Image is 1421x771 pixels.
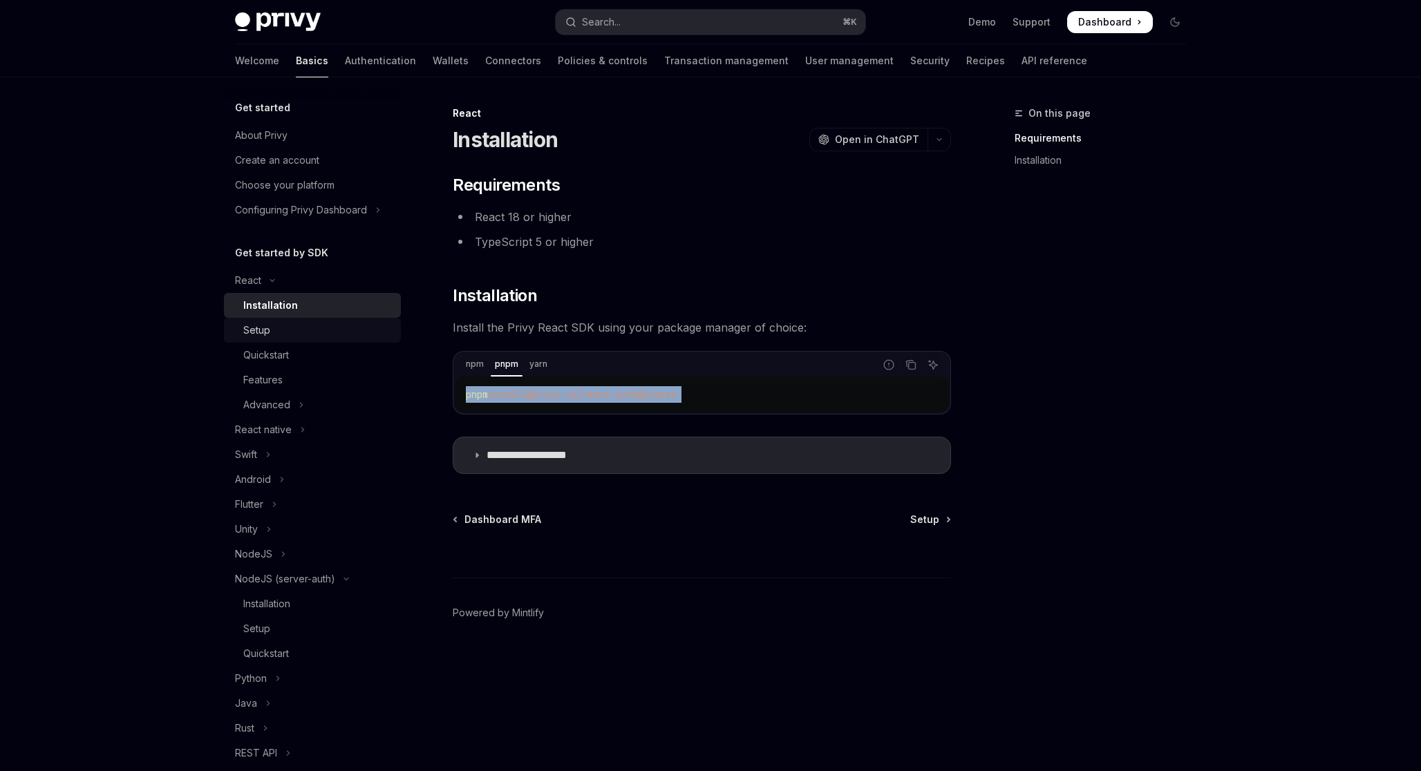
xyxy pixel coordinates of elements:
div: Installation [243,297,298,314]
div: Quickstart [243,347,289,363]
a: Wallets [433,44,469,77]
span: ⌘ K [843,17,857,28]
a: Installation [1015,149,1197,171]
div: Unity [235,521,258,537]
span: Setup [910,513,939,526]
a: Demo [968,15,996,29]
h1: Installation [453,127,558,152]
a: User management [805,44,894,77]
div: React [453,106,951,120]
a: Features [224,368,401,392]
a: Setup [910,513,950,526]
div: npm [462,356,488,372]
button: Toggle NodeJS section [224,542,401,567]
a: Create an account [224,148,401,173]
span: Install the Privy React SDK using your package manager of choice: [453,318,951,337]
div: Setup [243,322,270,339]
a: Recipes [966,44,1005,77]
div: yarn [525,356,552,372]
div: Installation [243,596,290,612]
span: install [488,388,527,401]
a: Policies & controls [558,44,648,77]
div: pnpm [491,356,523,372]
a: Authentication [345,44,416,77]
a: Quickstart [224,641,401,666]
button: Copy the contents from the code block [902,356,920,374]
div: Setup [243,620,270,637]
a: Transaction management [664,44,789,77]
div: Quickstart [243,645,289,662]
div: Swift [235,446,257,463]
span: On this page [1028,105,1091,122]
button: Toggle REST API section [224,741,401,765]
button: Open search [556,10,865,35]
a: Requirements [1015,127,1197,149]
a: Basics [296,44,328,77]
button: Toggle React section [224,268,401,293]
div: Create an account [235,152,319,169]
span: Dashboard [1078,15,1131,29]
span: Dashboard MFA [464,513,541,526]
h5: Get started by SDK [235,245,328,261]
button: Toggle Unity section [224,517,401,542]
span: Installation [453,285,537,307]
button: Toggle Python section [224,666,401,691]
button: Toggle dark mode [1164,11,1186,33]
div: REST API [235,745,277,761]
button: Toggle Flutter section [224,492,401,517]
a: Choose your platform [224,173,401,198]
div: Features [243,372,283,388]
div: Choose your platform [235,177,335,193]
span: Requirements [453,174,560,196]
button: Toggle Java section [224,691,401,716]
button: Toggle Android section [224,467,401,492]
img: dark logo [235,12,321,32]
button: Toggle Advanced section [224,392,401,417]
a: Installation [224,293,401,318]
a: Welcome [235,44,279,77]
button: Toggle Swift section [224,442,401,467]
div: NodeJS (server-auth) [235,571,335,587]
a: Connectors [485,44,541,77]
span: pnpm [466,388,488,401]
div: NodeJS [235,546,272,562]
button: Toggle Configuring Privy Dashboard section [224,198,401,222]
a: Support [1013,15,1051,29]
div: Advanced [243,397,290,413]
button: Toggle React native section [224,417,401,442]
a: Quickstart [224,343,401,368]
div: About Privy [235,127,288,144]
a: About Privy [224,123,401,148]
a: Dashboard [1067,11,1153,33]
a: Security [910,44,950,77]
div: React [235,272,261,289]
button: Report incorrect code [880,356,898,374]
li: TypeScript 5 or higher [453,232,951,251]
a: Setup [224,616,401,641]
div: Java [235,695,257,712]
a: Dashboard MFA [454,513,541,526]
div: Python [235,670,267,687]
a: Powered by Mintlify [453,606,544,620]
a: Setup [224,318,401,343]
div: Search... [582,14,621,30]
span: Open in ChatGPT [835,133,919,146]
h5: Get started [235,99,290,116]
a: Installation [224,591,401,616]
div: Rust [235,720,254,736]
div: Configuring Privy Dashboard [235,202,367,218]
button: Open in ChatGPT [809,128,928,151]
button: Toggle Rust section [224,716,401,741]
div: React native [235,421,292,438]
li: React 18 or higher [453,207,951,227]
span: @privy-io/react-auth@latest [527,388,676,401]
button: Toggle NodeJS (server-auth) section [224,567,401,591]
div: Android [235,471,271,488]
a: API reference [1022,44,1087,77]
button: Ask AI [924,356,942,374]
div: Flutter [235,496,263,513]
